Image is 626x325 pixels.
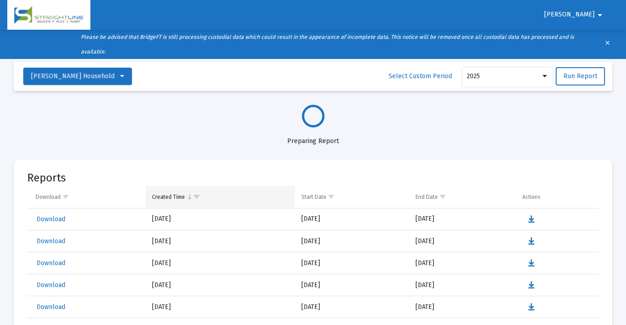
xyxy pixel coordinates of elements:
td: [DATE] [295,252,409,274]
span: Download [37,303,65,311]
div: Created Time [152,193,185,201]
span: 2025 [467,72,480,80]
span: Show filter options for column 'Download' [62,193,69,200]
td: Column Created Time [146,186,295,208]
button: Run Report [556,67,605,85]
td: Column End Date [409,186,516,208]
div: Start Date [301,193,326,201]
td: Column Download [27,186,146,208]
div: End Date [416,193,438,201]
td: [DATE] [409,208,516,230]
mat-icon: clear [604,37,611,51]
div: [DATE] [152,214,289,224]
div: [DATE] [152,259,289,268]
span: Show filter options for column 'End Date' [439,193,446,200]
td: [DATE] [409,274,516,296]
img: Dashboard [14,6,84,24]
span: Download [37,237,65,245]
span: Download [37,259,65,267]
span: Download [37,215,65,223]
span: Show filter options for column 'Start Date' [328,193,335,200]
div: Actions [522,193,541,201]
td: [DATE] [409,252,516,274]
div: [DATE] [152,237,289,246]
td: [DATE] [409,230,516,252]
div: Download [36,193,61,201]
td: [DATE] [409,296,516,318]
td: [DATE] [295,274,409,296]
span: Run Report [563,72,597,80]
div: Preparing Report [14,128,612,146]
button: [PERSON_NAME] [533,5,616,24]
span: Show filter options for column 'Created Time' [193,193,200,200]
span: Download [37,281,65,289]
td: [DATE] [295,230,409,252]
td: [DATE] [295,208,409,230]
div: [DATE] [152,281,289,290]
mat-card-title: Reports [27,173,66,182]
span: [PERSON_NAME] [544,11,594,19]
button: [PERSON_NAME] Household [23,68,132,85]
mat-icon: arrow_drop_down [594,6,605,24]
td: Column Actions [516,186,599,208]
i: Please be advised that BridgeFT is still processing custodial data which could result in the appe... [81,34,574,55]
td: Column Start Date [295,186,409,208]
span: Select Custom Period [389,72,452,80]
div: [DATE] [152,303,289,312]
span: [PERSON_NAME] Household [31,72,115,80]
td: [DATE] [295,296,409,318]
